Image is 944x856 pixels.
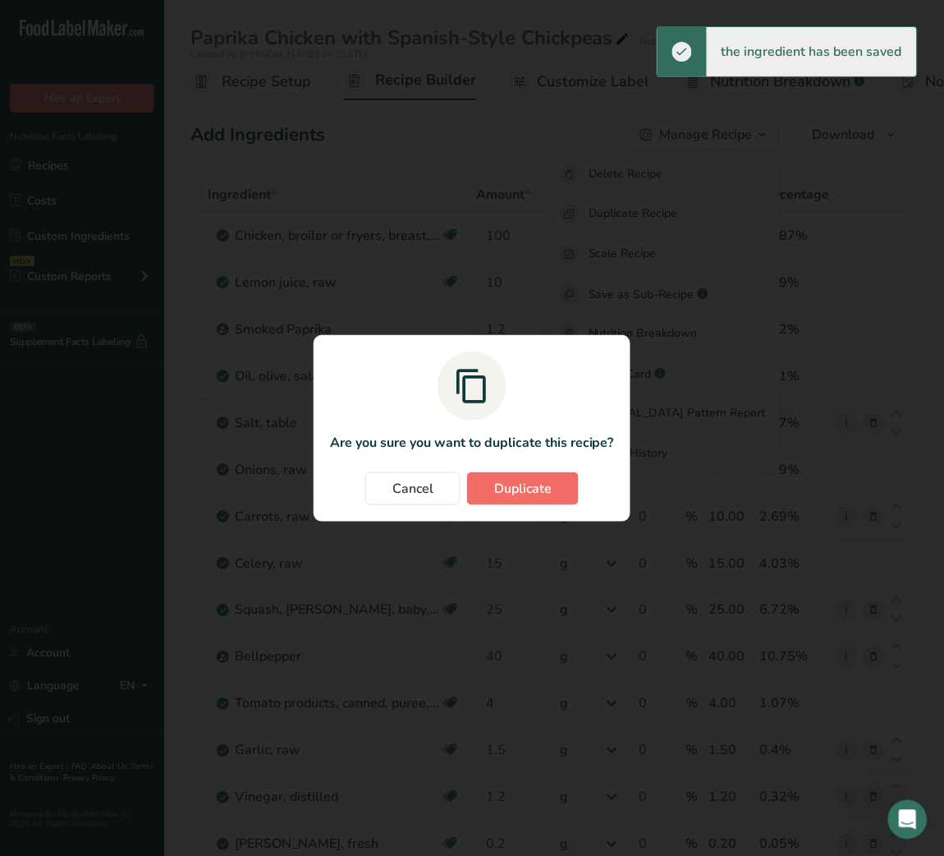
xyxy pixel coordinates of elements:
span: Cancel [392,479,433,499]
button: Cancel [365,472,461,505]
p: Are you sure you want to duplicate this recipe? [330,433,614,453]
button: Duplicate [467,472,579,505]
div: the ingredient has been saved [707,27,917,76]
iframe: Intercom live chat [888,800,928,840]
span: Duplicate [494,479,552,499]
